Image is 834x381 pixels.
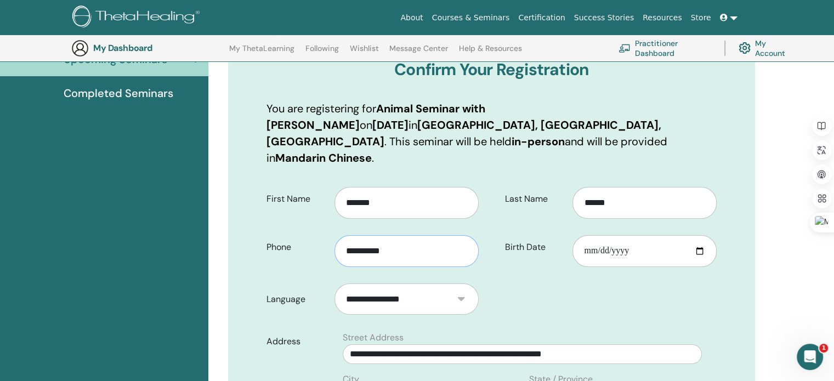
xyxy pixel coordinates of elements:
[275,151,372,165] b: Mandarin Chinese
[819,344,828,352] span: 1
[570,8,638,28] a: Success Stories
[497,237,573,258] label: Birth Date
[687,8,716,28] a: Store
[229,44,294,61] a: My ThetaLearning
[64,85,173,101] span: Completed Seminars
[459,44,522,61] a: Help & Resources
[258,189,334,209] label: First Name
[396,8,427,28] a: About
[266,100,717,166] p: You are registering for on in . This seminar will be held and will be provided in .
[266,101,485,132] b: Animal Seminar with [PERSON_NAME]
[514,8,569,28] a: Certification
[93,43,203,53] h3: My Dashboard
[305,44,339,61] a: Following
[428,8,514,28] a: Courses & Seminars
[739,36,794,60] a: My Account
[389,44,448,61] a: Message Center
[258,331,336,352] label: Address
[619,44,631,53] img: chalkboard-teacher.svg
[797,344,823,370] iframe: Intercom live chat
[266,118,661,149] b: [GEOGRAPHIC_DATA], [GEOGRAPHIC_DATA], [GEOGRAPHIC_DATA]
[71,39,89,57] img: generic-user-icon.jpg
[350,44,379,61] a: Wishlist
[258,237,334,258] label: Phone
[266,60,717,79] h3: Confirm Your Registration
[638,8,687,28] a: Resources
[512,134,565,149] b: in-person
[372,118,409,132] b: [DATE]
[72,5,203,30] img: logo.png
[497,189,573,209] label: Last Name
[619,36,711,60] a: Practitioner Dashboard
[343,331,404,344] label: Street Address
[739,39,751,56] img: cog.svg
[258,289,334,310] label: Language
